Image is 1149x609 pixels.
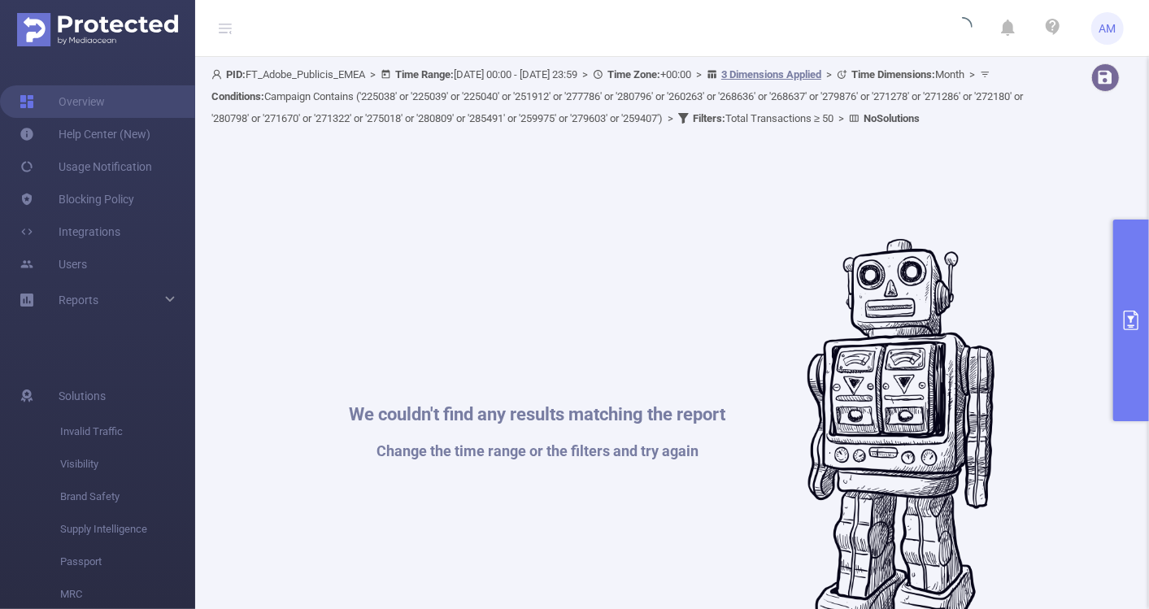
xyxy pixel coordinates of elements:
[851,68,935,80] b: Time Dimensions :
[211,69,226,80] i: icon: user
[17,13,178,46] img: Protected Media
[350,406,726,424] h1: We couldn't find any results matching the report
[20,85,105,118] a: Overview
[59,294,98,307] span: Reports
[365,68,381,80] span: >
[953,17,973,40] i: icon: loading
[211,90,1023,124] span: Campaign Contains ('225038' or '225039' or '225040' or '251912' or '277786' or '280796' or '26026...
[226,68,246,80] b: PID:
[60,546,195,578] span: Passport
[691,68,707,80] span: >
[663,112,678,124] span: >
[60,448,195,481] span: Visibility
[59,380,106,412] span: Solutions
[20,118,150,150] a: Help Center (New)
[693,112,725,124] b: Filters :
[864,112,920,124] b: No Solutions
[851,68,964,80] span: Month
[60,415,195,448] span: Invalid Traffic
[964,68,980,80] span: >
[395,68,454,80] b: Time Range:
[721,68,821,80] u: 3 Dimensions Applied
[821,68,837,80] span: >
[20,248,87,281] a: Users
[1099,12,1116,45] span: AM
[211,68,1023,124] span: FT_Adobe_Publicis_EMEA [DATE] 00:00 - [DATE] 23:59 +00:00
[607,68,660,80] b: Time Zone:
[577,68,593,80] span: >
[60,481,195,513] span: Brand Safety
[20,215,120,248] a: Integrations
[833,112,849,124] span: >
[59,284,98,316] a: Reports
[60,513,195,546] span: Supply Intelligence
[350,444,726,459] h1: Change the time range or the filters and try again
[211,90,264,102] b: Conditions :
[20,150,152,183] a: Usage Notification
[693,112,833,124] span: Total Transactions ≥ 50
[20,183,134,215] a: Blocking Policy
